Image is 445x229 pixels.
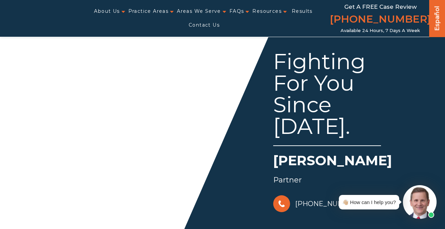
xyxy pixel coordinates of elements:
[403,185,437,219] img: Intaker widget Avatar
[273,151,425,173] h1: [PERSON_NAME]
[4,13,77,24] img: Auger & Auger Accident and Injury Lawyers Logo
[273,173,425,187] div: Partner
[128,4,169,18] a: Practice Areas
[344,3,417,10] span: Get a FREE Case Review
[342,198,396,207] div: 👋🏼 How can I help you?
[252,4,282,18] a: Resources
[330,12,431,28] a: [PHONE_NUMBER]
[273,51,381,146] div: Fighting For You Since [DATE].
[341,28,420,33] span: Available 24 Hours, 7 Days a Week
[292,4,313,18] a: Results
[229,4,244,18] a: FAQs
[94,4,120,18] a: About Us
[273,194,361,214] a: [PHONE_NUMBER]
[189,18,220,32] a: Contact Us
[177,4,221,18] a: Areas We Serve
